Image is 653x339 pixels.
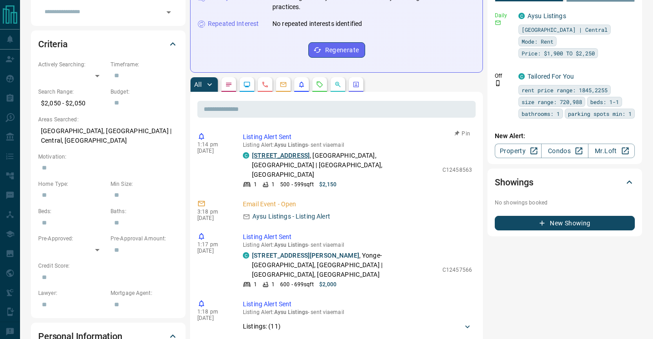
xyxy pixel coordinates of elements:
span: beds: 1-1 [590,97,619,106]
span: parking spots min: 1 [568,109,632,118]
a: Condos [541,144,588,158]
div: condos.ca [518,73,525,80]
h2: Showings [495,175,533,189]
svg: Email [495,20,501,26]
p: Listings: ( 11 ) [243,322,281,331]
p: C12457566 [442,266,472,274]
a: [STREET_ADDRESS] [252,152,310,159]
svg: Lead Browsing Activity [243,81,251,88]
a: [STREET_ADDRESS][PERSON_NAME] [252,252,359,259]
p: 500 - 599 sqft [280,180,313,189]
p: Baths: [111,207,178,215]
p: [DATE] [197,248,229,254]
div: condos.ca [243,252,249,259]
p: Email Event - Open [243,199,472,209]
p: 1:17 pm [197,241,229,248]
span: rent price range: 1845,2255 [522,85,608,95]
p: Budget: [111,88,178,96]
h2: Criteria [38,37,68,51]
p: Timeframe: [111,60,178,69]
p: Listing Alert Sent [243,232,472,242]
svg: Agent Actions [352,81,360,88]
p: 1 [254,180,257,189]
p: Search Range: [38,88,106,96]
svg: Requests [316,81,323,88]
p: [DATE] [197,148,229,154]
button: Pin [449,130,476,138]
p: Listing Alert Sent [243,132,472,142]
p: Credit Score: [38,262,178,270]
p: Beds: [38,207,106,215]
a: Aysu Listings [527,12,566,20]
p: Listing Alert Sent [243,299,472,309]
p: [DATE] [197,315,229,321]
p: Home Type: [38,180,106,188]
svg: Emails [280,81,287,88]
div: Showings [495,171,635,193]
p: Listing Alert : - sent via email [243,242,472,248]
p: Min Size: [111,180,178,188]
p: , [GEOGRAPHIC_DATA], [GEOGRAPHIC_DATA] | [GEOGRAPHIC_DATA], [GEOGRAPHIC_DATA] [252,151,438,179]
span: Price: $1,900 TO $2,250 [522,49,595,58]
span: Aysu Listings [274,309,308,315]
p: Off [495,72,513,80]
a: Property [495,144,542,158]
span: [GEOGRAPHIC_DATA] | Central [522,25,608,34]
span: size range: 720,988 [522,97,582,106]
p: $2,000 [319,280,337,289]
p: 1 [271,280,275,289]
a: Mr.Loft [588,144,635,158]
p: C12458563 [442,166,472,174]
span: Aysu Listings [274,242,308,248]
p: All [194,81,201,88]
p: Mortgage Agent: [111,289,178,297]
button: New Showing [495,216,635,230]
span: Mode: Rent [522,37,553,46]
p: 1:14 pm [197,141,229,148]
button: Regenerate [308,42,365,58]
svg: Push Notification Only [495,80,501,86]
button: Open [162,6,175,19]
svg: Notes [225,81,232,88]
svg: Listing Alerts [298,81,305,88]
div: condos.ca [518,13,525,19]
div: condos.ca [243,152,249,159]
div: Criteria [38,33,178,55]
p: Daily [495,11,513,20]
p: , Yonge-[GEOGRAPHIC_DATA], [GEOGRAPHIC_DATA] | [GEOGRAPHIC_DATA], [GEOGRAPHIC_DATA] [252,251,438,279]
p: 600 - 699 sqft [280,280,313,289]
p: No showings booked [495,199,635,207]
p: Lawyer: [38,289,106,297]
p: 1 [254,280,257,289]
p: 3:18 pm [197,209,229,215]
p: Motivation: [38,153,178,161]
p: New Alert: [495,131,635,141]
p: $2,050 - $2,050 [38,96,106,111]
p: Listing Alert : - sent via email [243,309,472,315]
span: bathrooms: 1 [522,109,560,118]
span: Aysu Listings [274,142,308,148]
p: Listing Alert : - sent via email [243,142,472,148]
p: $2,150 [319,180,337,189]
a: Tailored For You [527,73,574,80]
p: [GEOGRAPHIC_DATA], [GEOGRAPHIC_DATA] | Central, [GEOGRAPHIC_DATA] [38,124,178,148]
p: [DATE] [197,215,229,221]
p: 1:18 pm [197,309,229,315]
p: Repeated Interest [208,19,259,29]
p: 1 [271,180,275,189]
p: Pre-Approved: [38,234,106,243]
p: Aysu Listings - Listing Alert [252,212,330,221]
svg: Calls [261,81,269,88]
svg: Opportunities [334,81,342,88]
p: No repeated interests identified [272,19,362,29]
p: Actively Searching: [38,60,106,69]
div: Listings: (11) [243,318,472,335]
p: Areas Searched: [38,115,178,124]
p: Pre-Approval Amount: [111,234,178,243]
